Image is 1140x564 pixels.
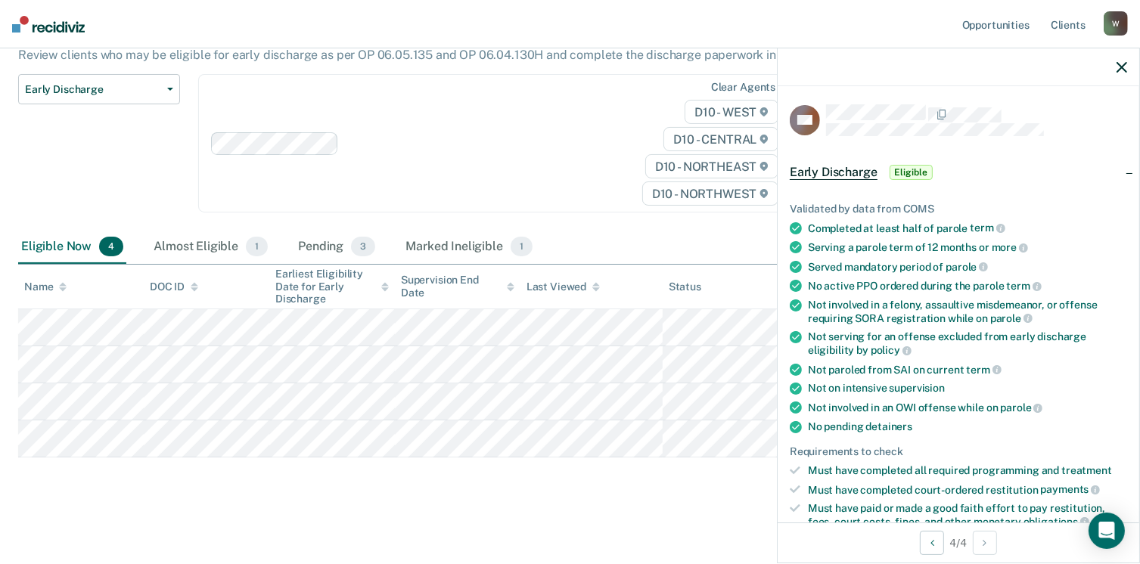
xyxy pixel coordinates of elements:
[99,237,123,256] span: 4
[992,241,1028,253] span: more
[790,203,1127,215] div: Validated by data from COMS
[920,531,944,555] button: Previous Opportunity
[890,165,933,180] span: Eligible
[685,100,778,124] span: D10 - WEST
[808,260,1127,274] div: Served mandatory period of
[808,483,1127,497] div: Must have completed court-ordered restitution
[871,344,912,356] span: policy
[24,280,67,293] div: Name
[1104,11,1128,36] div: W
[808,420,1127,433] div: No pending
[295,231,378,264] div: Pending
[1024,516,1089,528] span: obligations
[711,81,775,94] div: Clear agents
[18,231,126,264] div: Eligible Now
[401,274,514,299] div: Supervision End Date
[808,382,1127,395] div: Not on intensive
[246,237,268,256] span: 1
[808,222,1127,235] div: Completed at least half of parole
[808,363,1127,377] div: Not paroled from SAI on current
[973,531,997,555] button: Next Opportunity
[527,280,600,293] div: Last Viewed
[778,148,1139,197] div: Early DischargeEligible
[150,280,198,293] div: DOC ID
[967,364,1002,376] span: term
[402,231,536,264] div: Marked Ineligible
[1000,401,1042,414] span: parole
[808,330,1127,356] div: Not serving for an offense excluded from early discharge eligibility by
[1006,280,1041,292] span: term
[808,464,1127,477] div: Must have completed all required programming and
[1089,513,1125,549] div: Open Intercom Messenger
[890,382,945,394] span: supervision
[808,299,1127,324] div: Not involved in a felony, assaultive misdemeanor, or offense requiring SORA registration while on
[946,261,988,273] span: parole
[151,231,271,264] div: Almost Eligible
[808,279,1127,293] div: No active PPO ordered during the parole
[808,401,1127,414] div: Not involved in an OWI offense while on
[351,237,375,256] span: 3
[790,165,878,180] span: Early Discharge
[645,154,778,178] span: D10 - NORTHEAST
[970,222,1005,234] span: term
[663,127,778,151] span: D10 - CENTRAL
[808,240,1127,254] div: Serving a parole term of 12 months or
[25,83,161,96] span: Early Discharge
[790,445,1127,458] div: Requirements to check
[1061,464,1112,476] span: treatment
[12,16,85,33] img: Recidiviz
[669,280,701,293] div: Status
[990,312,1033,324] span: parole
[275,268,389,305] div: Earliest Eligibility Date for Early Discharge
[778,522,1139,562] div: 4 / 4
[865,420,912,432] span: detainers
[808,502,1127,528] div: Must have paid or made a good faith effort to pay restitution, fees, court costs, fines, and othe...
[511,237,533,256] span: 1
[1041,483,1101,495] span: payments
[642,181,778,206] span: D10 - NORTHWEST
